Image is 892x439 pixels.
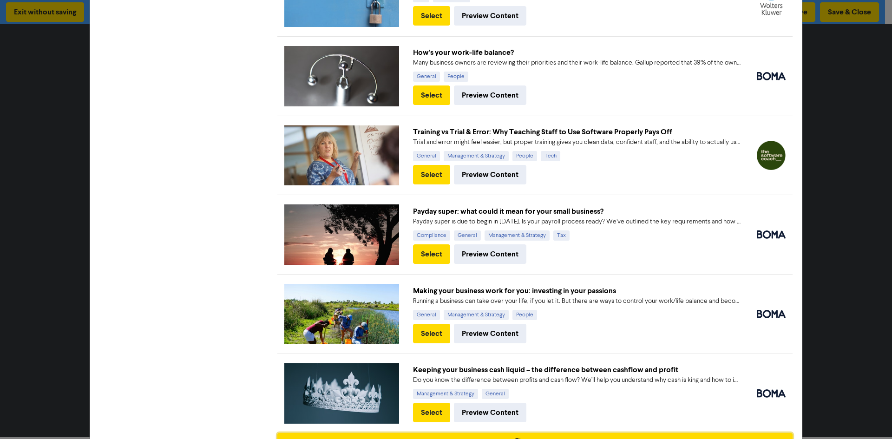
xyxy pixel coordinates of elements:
[413,58,742,68] div: Many business owners are reviewing their priorities and their work-life balance. Gallup reported ...
[757,141,786,170] img: thesoftwarecoach
[413,375,742,385] div: Do you know the difference between profits and cash flow? We’ll help you understand why cash is k...
[553,230,570,241] div: Tax
[413,324,450,343] button: Select
[444,310,509,320] div: Management & Strategy
[413,230,450,241] div: Compliance
[454,403,526,422] button: Preview Content
[757,310,786,318] img: boma
[444,72,468,82] div: People
[413,85,450,105] button: Select
[413,151,440,161] div: General
[541,151,560,161] div: Tech
[413,403,450,422] button: Select
[454,324,526,343] button: Preview Content
[482,389,509,399] div: General
[413,72,440,82] div: General
[413,217,742,227] div: Payday super is due to begin in July 2026. Is your payroll process ready? We’ve outlined the key ...
[454,6,526,26] button: Preview Content
[413,364,742,375] div: Keeping your business cash liquid – the difference between cashflow and profit
[413,285,742,296] div: Making your business work for you: investing in your passions
[413,389,478,399] div: Management & Strategy
[413,165,450,184] button: Select
[413,47,742,58] div: How’s your work-life balance?
[413,138,742,147] div: Trial and error might feel easier, but proper training gives you clean data, confident staff, and...
[454,165,526,184] button: Preview Content
[454,230,481,241] div: General
[757,389,786,398] img: boma_accounting
[485,230,550,241] div: Management & Strategy
[413,310,440,320] div: General
[757,72,786,80] img: boma
[413,126,742,138] div: Training vs Trial & Error: Why Teaching Staff to Use Software Properly Pays Off
[413,206,742,217] div: Payday super: what could it mean for your small business?
[512,310,537,320] div: People
[413,296,742,306] div: Running a business can take over your life, if you let it. But there are ways to control your wor...
[444,151,509,161] div: Management & Strategy
[413,244,450,264] button: Select
[454,85,526,105] button: Preview Content
[512,151,537,161] div: People
[454,244,526,264] button: Preview Content
[413,6,450,26] button: Select
[757,230,786,239] img: boma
